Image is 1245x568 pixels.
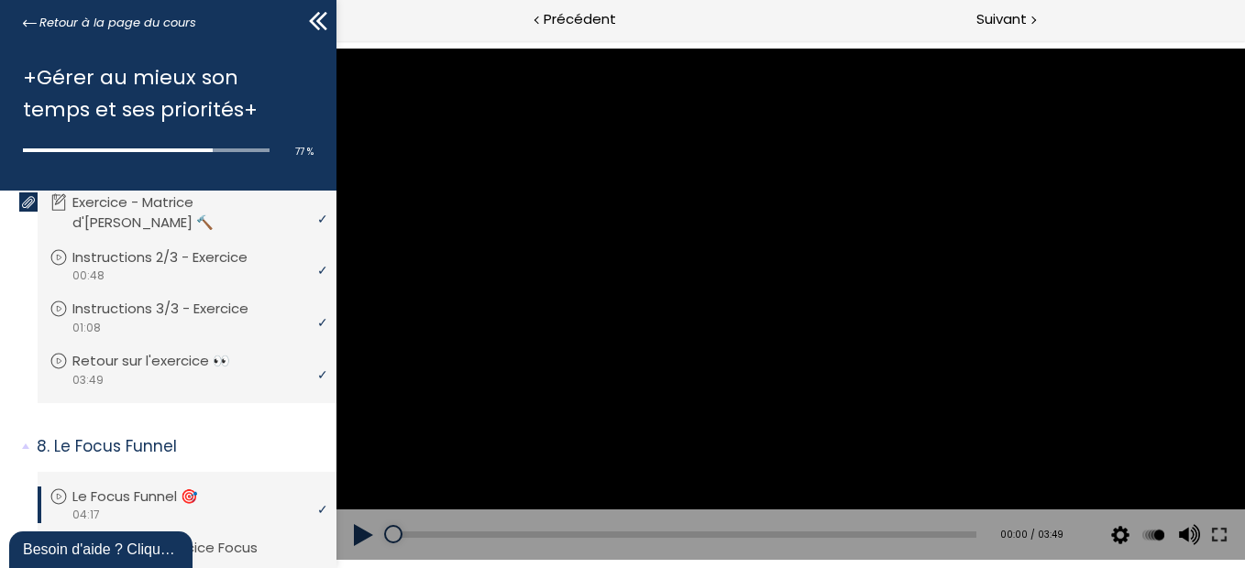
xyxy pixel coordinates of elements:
p: Instructions 3/3 - Exercice [72,299,276,319]
span: 03:49 [72,372,104,388]
span: 8. [37,435,50,458]
p: Le Focus Funnel 🎯 [72,486,226,507]
button: Play back rate [803,469,831,520]
span: 77 % [295,145,314,158]
p: Le Focus Funnel [37,435,323,458]
span: Précédent [544,8,616,31]
span: 00:48 [72,268,105,284]
span: 04:17 [72,507,100,523]
span: 01:08 [72,320,101,336]
a: Retour à la page du cours [23,13,196,33]
p: Retour sur l'exercice 👀 [72,351,258,371]
h1: +Gérer au mieux son temps et ses priorités+ [23,61,304,126]
button: Volume [836,469,864,520]
div: Modifier la vitesse de lecture [800,469,833,520]
div: 00:00 / 03:49 [656,486,727,502]
iframe: chat widget [9,528,196,568]
p: Exercice - Matrice d'[PERSON_NAME] 🔨 [72,192,320,233]
p: Instructions 2/3 - Exercice [72,247,275,268]
button: Video quality [770,469,798,520]
span: Retour à la page du cours [39,13,196,33]
span: Suivant [976,8,1027,31]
